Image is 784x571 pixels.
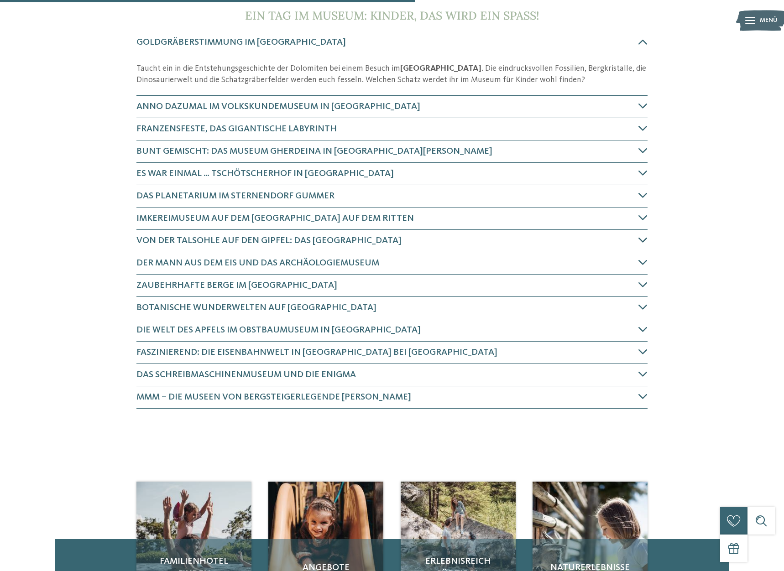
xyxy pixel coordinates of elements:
[136,38,346,47] span: Goldgräberstimmung im [GEOGRAPHIC_DATA]
[136,192,335,201] span: Das Planetarium im Sternendorf Gummer
[136,281,337,290] span: Zaubehrhafte Berge im [GEOGRAPHIC_DATA]
[136,370,356,379] span: Das Schreibmaschinenmuseum und die Enigma
[136,326,421,335] span: Die Welt des Apfels im Obstbaumuseum in [GEOGRAPHIC_DATA]
[136,348,497,357] span: Faszinierend: die Eisenbahnwelt in [GEOGRAPHIC_DATA] bei [GEOGRAPHIC_DATA]
[136,147,492,156] span: Bunt gemischt: das Museum Gherdeina in [GEOGRAPHIC_DATA][PERSON_NAME]
[136,169,394,178] span: Es war einmal … Tschötscherhof in [GEOGRAPHIC_DATA]
[136,63,648,86] p: Taucht ein in die Entstehungsgeschichte der Dolomiten bei einem Besuch im . Die eindrucksvollen F...
[136,236,402,245] span: Von der Talsohle auf den Gipfel: das [GEOGRAPHIC_DATA]
[136,303,376,312] span: Botanische Wunderwelten auf [GEOGRAPHIC_DATA]
[136,102,420,111] span: Anno dazumal im Volkskundemuseum in [GEOGRAPHIC_DATA]
[136,214,414,223] span: Imkereimuseum auf dem [GEOGRAPHIC_DATA] auf dem Ritten
[245,8,539,23] span: Ein Tag im Museum: Kinder, das wird ein Spaß!
[136,125,337,134] span: Franzensfeste, das gigantische Labyrinth
[400,64,481,73] strong: [GEOGRAPHIC_DATA]
[136,393,411,402] span: MMM – die Museen von Bergsteigerlegende [PERSON_NAME]
[136,259,379,268] span: Der Mann aus dem Eis und das Archäologiemuseum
